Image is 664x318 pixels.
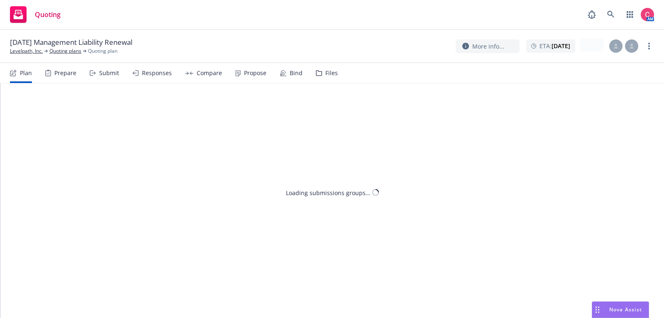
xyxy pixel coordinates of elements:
[142,70,172,76] div: Responses
[99,70,119,76] div: Submit
[20,70,32,76] div: Plan
[592,301,649,318] button: Nova Assist
[10,47,43,55] a: Levelpath, Inc.
[286,188,371,197] div: Loading submissions groups...
[622,6,638,23] a: Switch app
[35,11,61,18] span: Quoting
[603,6,619,23] a: Search
[325,70,338,76] div: Files
[244,70,266,76] div: Propose
[592,302,603,318] div: Drag to move
[7,3,64,26] a: Quoting
[197,70,222,76] div: Compare
[10,37,132,47] span: [DATE] Management Liability Renewal
[88,47,117,55] span: Quoting plan
[290,70,303,76] div: Bind
[583,6,600,23] a: Report a Bug
[472,42,504,51] span: More info...
[644,41,654,51] a: more
[641,8,654,21] img: photo
[54,70,76,76] div: Prepare
[552,42,570,50] strong: [DATE]
[539,42,570,50] span: ETA :
[456,39,520,53] button: More info...
[49,47,81,55] a: Quoting plans
[609,306,642,313] span: Nova Assist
